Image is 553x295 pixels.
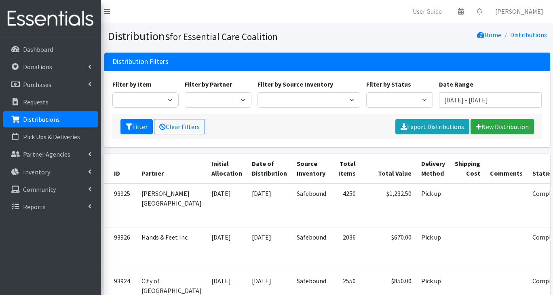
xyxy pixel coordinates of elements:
[510,31,547,39] a: Distributions
[207,227,247,271] td: [DATE]
[3,164,98,180] a: Inventory
[331,154,361,183] th: Total Items
[477,31,501,39] a: Home
[104,227,137,271] td: 93926
[439,92,542,108] input: January 1, 2011 - December 31, 2011
[471,119,534,134] a: New Distribution
[247,227,292,271] td: [DATE]
[3,181,98,197] a: Community
[207,183,247,227] td: [DATE]
[331,227,361,271] td: 2036
[154,119,205,134] a: Clear Filters
[3,94,98,110] a: Requests
[416,154,450,183] th: Delivery Method
[3,76,98,93] a: Purchases
[485,154,528,183] th: Comments
[120,119,153,134] button: Filter
[292,227,331,271] td: Safebound
[23,150,70,158] p: Partner Agencies
[361,154,416,183] th: Total Value
[292,183,331,227] td: Safebound
[292,154,331,183] th: Source Inventory
[3,199,98,215] a: Reports
[137,154,207,183] th: Partner
[185,79,232,89] label: Filter by Partner
[450,154,485,183] th: Shipping Cost
[361,183,416,227] td: $1,232.50
[23,115,60,123] p: Distributions
[104,183,137,227] td: 93925
[112,79,152,89] label: Filter by Item
[331,183,361,227] td: 4250
[23,203,46,211] p: Reports
[137,183,207,227] td: [PERSON_NAME][GEOGRAPHIC_DATA]
[23,185,56,193] p: Community
[112,57,169,66] h3: Distribution Filters
[361,227,416,271] td: $670.00
[416,183,450,227] td: Pick up
[108,29,324,43] h1: Distributions
[416,227,450,271] td: Pick up
[3,41,98,57] a: Dashboard
[23,63,52,71] p: Donations
[137,227,207,271] td: Hands & Feet Inc.
[247,183,292,227] td: [DATE]
[23,168,50,176] p: Inventory
[258,79,333,89] label: Filter by Source Inventory
[366,79,411,89] label: Filter by Status
[104,154,137,183] th: ID
[23,133,80,141] p: Pick Ups & Deliveries
[3,129,98,145] a: Pick Ups & Deliveries
[23,45,53,53] p: Dashboard
[207,154,247,183] th: Initial Allocation
[23,81,51,89] p: Purchases
[170,31,278,42] small: for Essential Care Coalition
[439,79,473,89] label: Date Range
[247,154,292,183] th: Date of Distribution
[3,111,98,127] a: Distributions
[3,59,98,75] a: Donations
[3,5,98,32] img: HumanEssentials
[3,146,98,162] a: Partner Agencies
[395,119,469,134] a: Export Distributions
[489,3,550,19] a: [PERSON_NAME]
[23,98,49,106] p: Requests
[406,3,448,19] a: User Guide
